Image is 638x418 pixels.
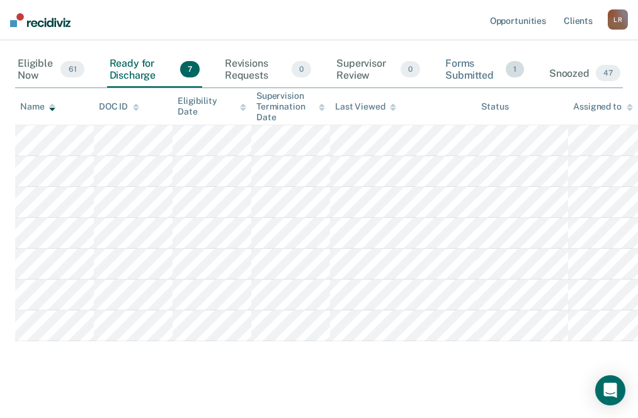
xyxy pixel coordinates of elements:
img: Recidiviz [10,13,71,27]
div: Forms Submitted1 [443,52,527,88]
div: Open Intercom Messenger [595,375,625,405]
div: DOC ID [99,101,139,112]
div: Ready for Discharge7 [107,52,202,88]
button: LR [608,9,628,30]
span: 61 [60,61,84,77]
span: 0 [401,61,420,77]
div: Last Viewed [335,101,396,112]
div: Revisions Requests0 [222,52,314,88]
div: Eligible Now61 [15,52,87,88]
div: Name [20,101,55,112]
div: Supervision Termination Date [256,91,325,122]
div: Assigned to [573,101,632,112]
span: 7 [180,61,200,77]
span: 1 [506,61,524,77]
span: 47 [596,65,620,81]
div: Snoozed47 [547,60,623,88]
div: Eligibility Date [178,96,246,117]
span: 0 [292,61,311,77]
div: Status [481,101,508,112]
div: L R [608,9,628,30]
div: Supervisor Review0 [334,52,423,88]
